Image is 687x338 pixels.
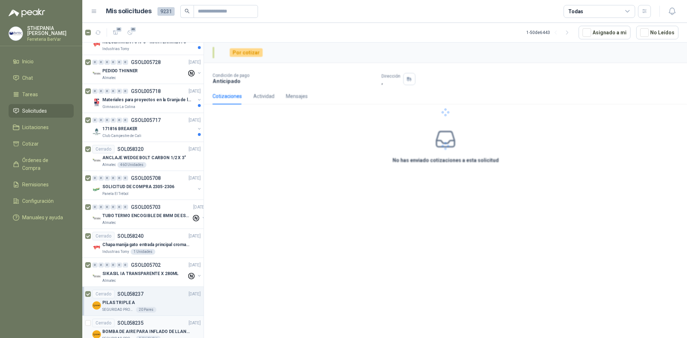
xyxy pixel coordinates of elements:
p: GSOL005703 [131,205,161,210]
p: SOLICITUD DE COMPRA 2305-2306 [102,183,174,190]
div: 0 [104,176,110,181]
p: Industrias Tomy [102,249,129,255]
button: 46 [110,27,121,38]
a: 0 0 0 0 0 0 GSOL005717[DATE] Company Logo171816 BREAKERClub Campestre de Cali [92,116,202,139]
div: 0 [98,263,104,268]
img: Company Logo [92,214,101,223]
p: [DATE] [189,262,201,269]
img: Company Logo [92,98,101,107]
img: Company Logo [9,27,23,40]
img: Company Logo [92,40,101,49]
div: 0 [98,118,104,123]
p: [DATE] [189,117,201,124]
div: 0 [123,176,128,181]
a: CerradoSOL058320[DATE] Company LogoANCLAJE WEDGE BOLT CARBON 1/2 X 3"Almatec460 Unidades [82,142,204,171]
div: 1 - 50 de 6443 [526,27,573,38]
div: 0 [98,205,104,210]
p: [DATE] [189,59,201,66]
span: Configuración [22,197,54,205]
p: PEDIDO THINNER [102,68,138,74]
p: Industrias Tomy [102,46,129,52]
p: Materiales para proyectos en la Granja de la UI [102,97,191,103]
p: SOL058237 [117,292,143,297]
div: 0 [92,263,98,268]
div: Cerrado [92,319,114,327]
span: Tareas [22,90,38,98]
p: GSOL005718 [131,89,161,94]
span: 9231 [157,7,175,16]
div: 0 [117,205,122,210]
div: 0 [117,118,122,123]
p: Panela El Trébol [102,191,128,197]
p: [DATE] [189,320,201,327]
a: 0 0 0 0 0 0 GSOL005702[DATE] Company LogoSIKASIL IA TRANSPARENTE X 280MLAlmatec [92,261,202,284]
p: PILAS TRIPLE A [102,299,135,306]
div: 0 [104,60,110,65]
span: Cotizar [22,140,39,148]
a: 0 0 0 0 0 0 GSOL005728[DATE] Company LogoPEDIDO THINNERAlmatec [92,58,202,81]
div: 0 [98,89,104,94]
a: 0 0 0 0 0 0 GSOL005708[DATE] Company LogoSOLICITUD DE COMPRA 2305-2306Panela El Trébol [92,174,202,197]
div: 0 [117,176,122,181]
p: GSOL005728 [131,60,161,65]
span: Inicio [22,58,34,65]
img: Company Logo [92,243,101,252]
div: 0 [92,118,98,123]
div: 0 [111,89,116,94]
div: 0 [92,205,98,210]
img: Company Logo [92,127,101,136]
a: Configuración [9,194,74,208]
a: Órdenes de Compra [9,153,74,175]
div: Cerrado [92,232,114,240]
img: Company Logo [92,69,101,78]
a: CerradoSOL058237[DATE] Company LogoPILAS TRIPLE ASEGURIDAD PROVISER LTDA20 Pares [82,287,204,316]
div: 0 [123,118,128,123]
div: 0 [104,205,110,210]
div: 0 [98,176,104,181]
a: Chat [9,71,74,85]
span: Licitaciones [22,123,49,131]
button: Asignado a mi [579,26,630,39]
div: Cerrado [92,290,114,298]
div: 0 [123,60,128,65]
img: Company Logo [92,185,101,194]
p: [DATE] [189,146,201,153]
a: 0 0 0 0 0 0 GSOL005718[DATE] Company LogoMateriales para proyectos en la Granja de la UIGimnasio ... [92,87,202,110]
img: Company Logo [92,301,101,310]
button: No Leídos [636,26,678,39]
p: ANCLAJE WEDGE BOLT CARBON 1/2 X 3" [102,155,186,161]
div: 0 [123,263,128,268]
a: Remisiones [9,178,74,191]
p: Ferreteria BerVar [27,37,74,41]
p: SOL058320 [117,147,143,152]
img: Logo peakr [9,9,45,17]
a: Solicitudes [9,104,74,118]
p: Almatec [102,220,116,226]
span: Remisiones [22,181,49,188]
div: 0 [92,176,98,181]
span: Manuales y ayuda [22,214,63,221]
p: [DATE] [189,88,201,95]
a: Tareas [9,88,74,101]
span: Órdenes de Compra [22,156,67,172]
a: CerradoSOL058240[DATE] Company LogoChapa manija gato entrada principal cromado mate llave de segu... [82,229,204,258]
div: 0 [92,60,98,65]
div: 1 Unidades [131,249,155,255]
p: STHEPANIA [PERSON_NAME] [27,26,74,36]
p: SOL058235 [117,320,143,325]
p: Almatec [102,278,116,284]
div: 460 Unidades [117,162,146,168]
p: Gimnasio La Colina [102,104,135,110]
div: 0 [92,89,98,94]
p: TUBO TERMO ENCOGIBLE DE 8MM DE ESPESOR X 5CMS [102,212,191,219]
div: 0 [111,118,116,123]
p: [DATE] [193,204,205,211]
div: 0 [98,60,104,65]
div: 0 [123,205,128,210]
div: 0 [117,263,122,268]
p: 171816 BREAKER [102,126,137,132]
a: 0 0 0 0 0 0 GSOL005703[DATE] Company LogoTUBO TERMO ENCOGIBLE DE 8MM DE ESPESOR X 5CMSAlmatec [92,203,207,226]
div: 0 [123,89,128,94]
img: Company Logo [92,156,101,165]
div: 0 [111,205,116,210]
